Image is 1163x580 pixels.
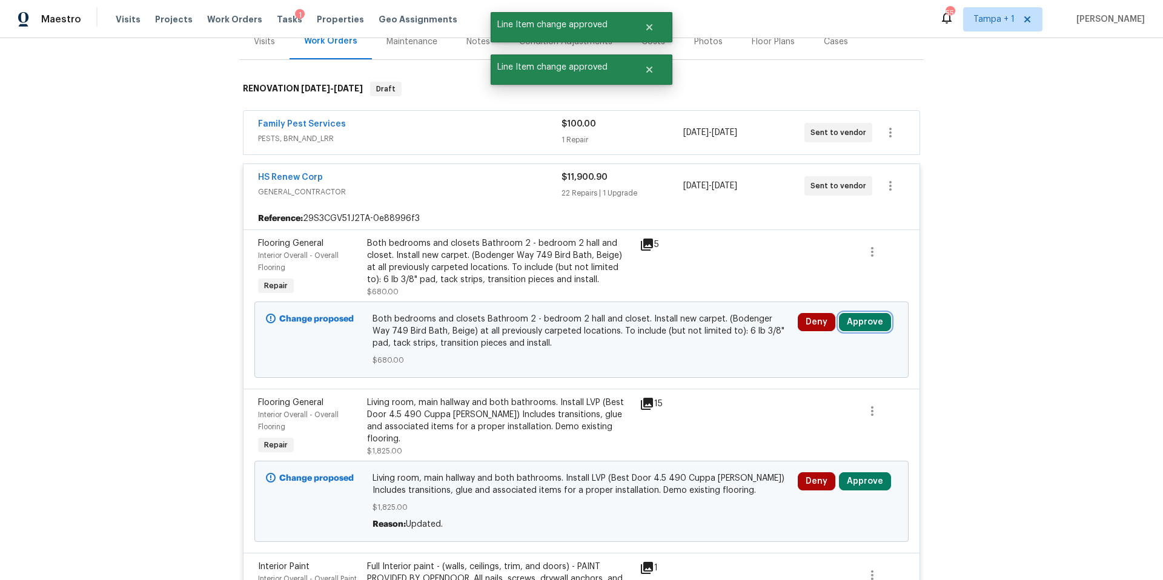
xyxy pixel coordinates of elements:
[367,288,399,295] span: $680.00
[258,398,323,407] span: Flooring General
[304,35,357,47] div: Work Orders
[258,239,323,248] span: Flooring General
[683,182,709,190] span: [DATE]
[373,501,791,513] span: $1,825.00
[258,186,562,198] span: GENERAL_CONTRACTOR
[406,520,443,529] span: Updated.
[259,439,293,451] span: Repair
[373,313,791,349] span: Both bedrooms and closets Bathroom 2 - bedroom 2 hall and closet. Install new carpet. (Bodenger W...
[466,36,490,48] div: Notes
[562,134,683,146] div: 1 Repair
[712,182,737,190] span: [DATE]
[629,15,669,39] button: Close
[839,472,891,490] button: Approve
[373,520,406,529] span: Reason:
[258,120,346,128] a: Family Pest Services
[258,562,310,571] span: Interior Paint
[279,315,354,323] b: Change proposed
[752,36,795,48] div: Floor Plans
[946,7,954,19] div: 55
[367,397,632,445] div: Living room, main hallway and both bathrooms. Install LVP (Best Door 4.5 490 Cuppa [PERSON_NAME])...
[629,58,669,82] button: Close
[839,313,891,331] button: Approve
[301,84,363,93] span: -
[277,15,302,24] span: Tasks
[491,54,629,80] span: Line Item change approved
[683,128,709,137] span: [DATE]
[798,472,835,490] button: Deny
[258,173,323,182] a: HS Renew Corp
[640,237,687,252] div: 5
[239,70,924,108] div: RENOVATION [DATE]-[DATE]Draft
[371,83,400,95] span: Draft
[367,237,632,286] div: Both bedrooms and closets Bathroom 2 - bedroom 2 hall and closet. Install new carpet. (Bodenger W...
[295,9,305,21] div: 1
[1072,13,1145,25] span: [PERSON_NAME]
[562,120,596,128] span: $100.00
[379,13,457,25] span: Geo Assignments
[258,252,339,271] span: Interior Overall - Overall Flooring
[334,84,363,93] span: [DATE]
[640,397,687,411] div: 15
[41,13,81,25] span: Maestro
[491,12,629,38] span: Line Item change approved
[810,127,871,139] span: Sent to vendor
[279,474,354,483] b: Change proposed
[254,36,275,48] div: Visits
[973,13,1015,25] span: Tampa + 1
[694,36,723,48] div: Photos
[258,213,303,225] b: Reference:
[824,36,848,48] div: Cases
[810,180,871,192] span: Sent to vendor
[562,187,683,199] div: 22 Repairs | 1 Upgrade
[258,411,339,430] span: Interior Overall - Overall Flooring
[258,133,562,145] span: PESTS, BRN_AND_LRR
[562,173,608,182] span: $11,900.90
[116,13,141,25] span: Visits
[301,84,330,93] span: [DATE]
[243,82,363,96] h6: RENOVATION
[373,354,791,366] span: $680.00
[683,127,737,139] span: -
[386,36,437,48] div: Maintenance
[317,13,364,25] span: Properties
[207,13,262,25] span: Work Orders
[683,180,737,192] span: -
[259,280,293,292] span: Repair
[155,13,193,25] span: Projects
[798,313,835,331] button: Deny
[640,561,687,575] div: 1
[244,208,919,229] div: 29S3CGV51J2TA-0e88996f3
[712,128,737,137] span: [DATE]
[367,447,402,455] span: $1,825.00
[373,472,791,496] span: Living room, main hallway and both bathrooms. Install LVP (Best Door 4.5 490 Cuppa [PERSON_NAME])...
